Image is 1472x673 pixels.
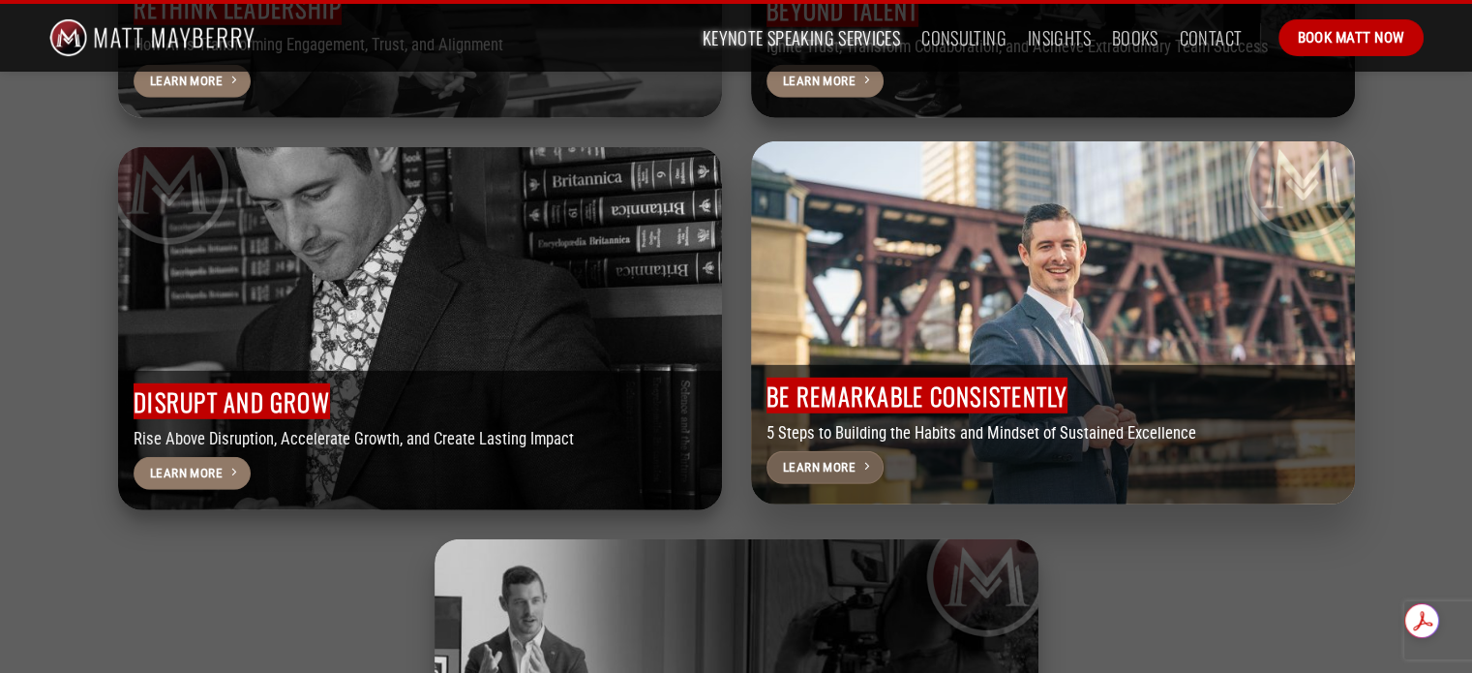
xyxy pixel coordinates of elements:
[921,20,1006,55] a: Consulting
[1028,20,1091,55] a: Insights
[783,457,856,477] span: Learn More
[134,457,251,490] a: Learn More
[1297,26,1404,49] span: Book Matt Now
[1112,20,1158,55] a: Books
[150,463,223,483] span: Learn More
[134,383,330,419] span: DISRUPT AND GROW
[766,65,884,98] a: Learn More
[766,451,884,484] a: Learn More
[703,20,900,55] a: Keynote Speaking Services
[49,4,255,72] img: Matt Mayberry
[751,141,1355,505] img: Matt Mayberry Keynote Speaker
[766,421,1338,447] p: 5 Steps to Building the Habits and Mindset of Sustained Excellence
[766,378,1067,413] span: Be Remarkable Consistently
[134,65,251,98] a: Learn More
[1278,19,1423,56] a: Book Matt Now
[1180,20,1243,55] a: Contact
[150,71,223,91] span: Learn More
[783,71,856,91] span: Learn More
[134,427,706,453] p: Rise Above Disruption, Accelerate Growth, and Create Lasting Impact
